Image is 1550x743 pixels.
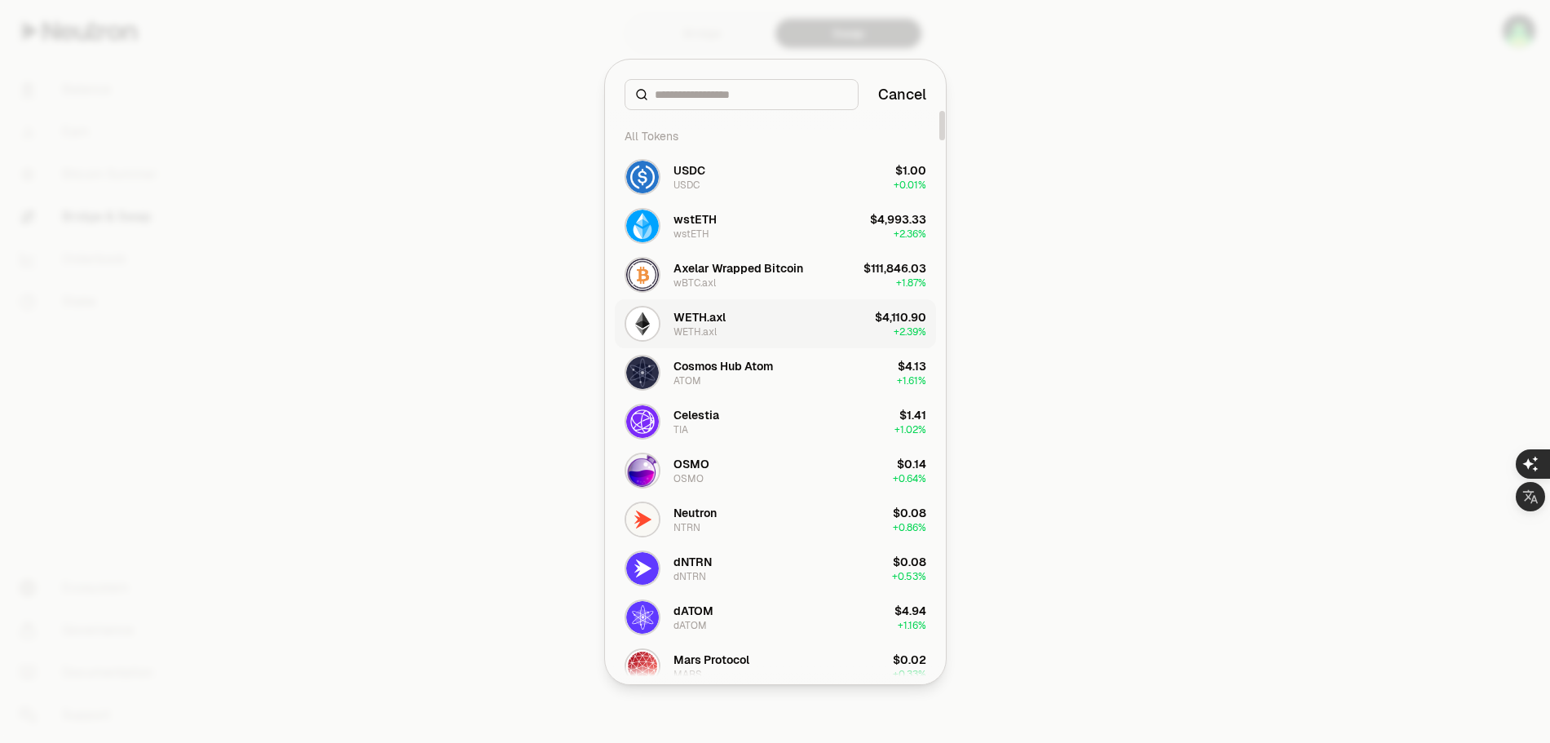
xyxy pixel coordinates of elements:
div: $111,846.03 [863,260,926,276]
div: wstETH [673,228,709,241]
span: + 0.33% [893,668,926,681]
span: + 1.16% [898,619,926,632]
img: NTRN Logo [626,503,659,536]
div: All Tokens [615,120,936,153]
div: MARS [673,668,702,681]
button: dATOM LogodATOMdATOM$4.94+1.16% [615,593,936,642]
div: dATOM [673,619,707,632]
div: USDC [673,162,705,179]
button: TIA LogoCelestiaTIA$1.41+1.02% [615,397,936,446]
button: wstETH LogowstETHwstETH$4,993.33+2.36% [615,201,936,250]
span: + 1.02% [894,423,926,436]
div: ATOM [673,374,701,387]
div: USDC [673,179,700,192]
span: + 0.01% [894,179,926,192]
button: Cancel [878,83,926,106]
span: + 0.86% [893,521,926,534]
div: $0.08 [893,554,926,570]
div: OSMO [673,456,709,472]
div: WETH.axl [673,309,726,325]
img: USDC Logo [626,161,659,193]
span: + 0.53% [892,570,926,583]
span: + 2.39% [894,325,926,338]
div: $4.94 [894,603,926,619]
span: + 1.87% [896,276,926,290]
div: dNTRN [673,554,712,570]
img: ATOM Logo [626,356,659,389]
span: + 1.61% [897,374,926,387]
button: USDC LogoUSDCUSDC$1.00+0.01% [615,153,936,201]
button: OSMO LogoOSMOOSMO$0.14+0.64% [615,446,936,495]
div: $4,993.33 [870,211,926,228]
img: MARS Logo [626,650,659,683]
img: dATOM Logo [626,601,659,634]
div: Neutron [673,505,717,521]
div: OSMO [673,472,704,485]
button: wBTC.axl LogoAxelar Wrapped BitcoinwBTC.axl$111,846.03+1.87% [615,250,936,299]
img: TIA Logo [626,405,659,438]
div: $1.41 [899,407,926,423]
img: OSMO Logo [626,454,659,487]
div: $1.00 [895,162,926,179]
div: Mars Protocol [673,652,749,668]
img: wstETH Logo [626,210,659,242]
div: Axelar Wrapped Bitcoin [673,260,803,276]
div: Celestia [673,407,719,423]
button: ATOM LogoCosmos Hub AtomATOM$4.13+1.61% [615,348,936,397]
div: Cosmos Hub Atom [673,358,773,374]
span: + 0.64% [893,472,926,485]
div: NTRN [673,521,700,534]
button: NTRN LogoNeutronNTRN$0.08+0.86% [615,495,936,544]
button: dNTRN LogodNTRNdNTRN$0.08+0.53% [615,544,936,593]
div: dATOM [673,603,713,619]
div: dNTRN [673,570,706,583]
div: TIA [673,423,688,436]
div: wstETH [673,211,717,228]
div: $0.14 [897,456,926,472]
div: $4,110.90 [875,309,926,325]
div: $0.08 [893,505,926,521]
button: MARS LogoMars ProtocolMARS$0.02+0.33% [615,642,936,691]
div: WETH.axl [673,325,717,338]
div: $4.13 [898,358,926,374]
span: + 2.36% [894,228,926,241]
div: wBTC.axl [673,276,716,290]
img: WETH.axl Logo [626,307,659,340]
img: wBTC.axl Logo [626,259,659,291]
div: $0.02 [893,652,926,668]
img: dNTRN Logo [626,552,659,585]
button: WETH.axl LogoWETH.axlWETH.axl$4,110.90+2.39% [615,299,936,348]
